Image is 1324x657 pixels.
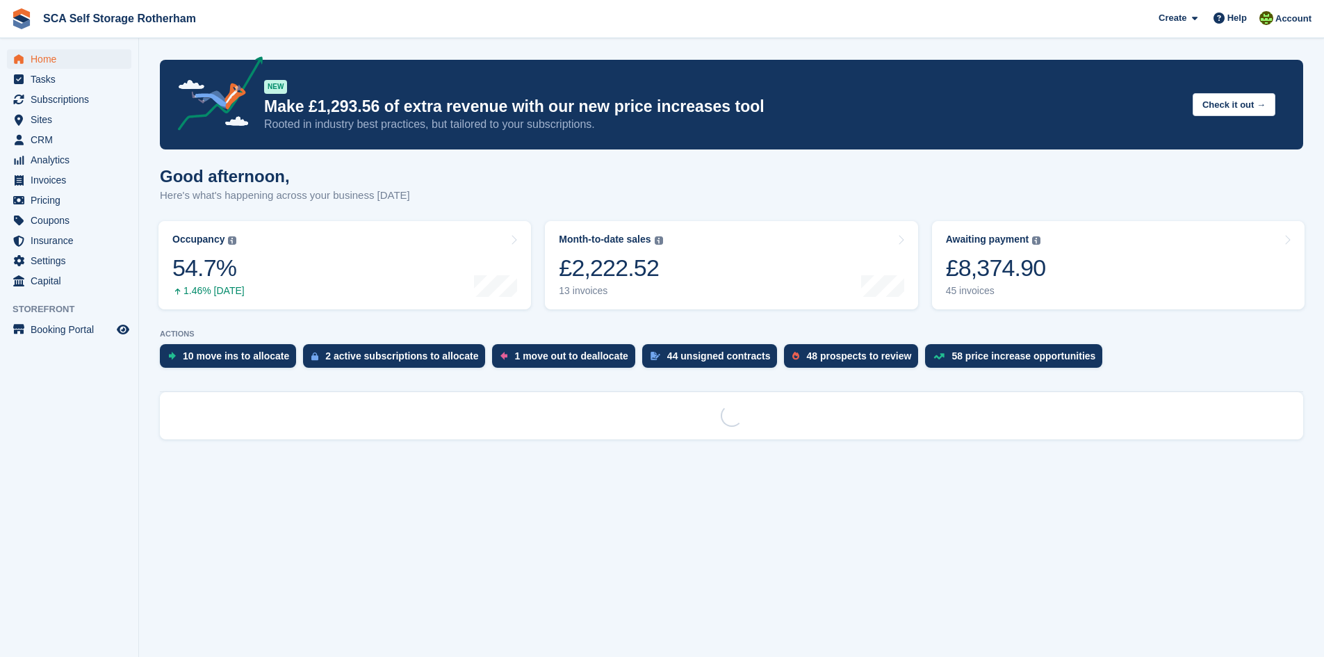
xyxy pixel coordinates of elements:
[115,321,131,338] a: Preview store
[7,231,131,250] a: menu
[31,90,114,109] span: Subscriptions
[667,350,771,362] div: 44 unsigned contracts
[1227,11,1247,25] span: Help
[31,320,114,339] span: Booking Portal
[172,285,245,297] div: 1.46% [DATE]
[7,211,131,230] a: menu
[655,236,663,245] img: icon-info-grey-7440780725fd019a000dd9b08b2336e03edf1995a4989e88bcd33f0948082b44.svg
[11,8,32,29] img: stora-icon-8386f47178a22dfd0bd8f6a31ec36ba5ce8667c1dd55bd0f319d3a0aa187defe.svg
[160,188,410,204] p: Here's what's happening across your business [DATE]
[160,330,1303,339] p: ACTIONS
[160,344,303,375] a: 10 move ins to allocate
[311,352,318,361] img: active_subscription_to_allocate_icon-d502201f5373d7db506a760aba3b589e785aa758c864c3986d89f69b8ff3...
[172,254,245,282] div: 54.7%
[545,221,917,309] a: Month-to-date sales £2,222.52 13 invoices
[651,352,660,360] img: contract_signature_icon-13c848040528278c33f63329250d36e43548de30e8caae1d1a13099fd9432cc5.svg
[492,344,641,375] a: 1 move out to deallocate
[7,110,131,129] a: menu
[500,352,507,360] img: move_outs_to_deallocate_icon-f764333ba52eb49d3ac5e1228854f67142a1ed5810a6f6cc68b1a99e826820c5.svg
[31,70,114,89] span: Tasks
[792,352,799,360] img: prospect-51fa495bee0391a8d652442698ab0144808aea92771e9ea1ae160a38d050c398.svg
[13,302,138,316] span: Storefront
[1159,11,1186,25] span: Create
[1275,12,1311,26] span: Account
[31,211,114,230] span: Coupons
[303,344,492,375] a: 2 active subscriptions to allocate
[1193,93,1275,116] button: Check it out →
[264,117,1182,132] p: Rooted in industry best practices, but tailored to your subscriptions.
[946,285,1046,297] div: 45 invoices
[31,251,114,270] span: Settings
[31,130,114,149] span: CRM
[7,320,131,339] a: menu
[7,49,131,69] a: menu
[38,7,202,30] a: SCA Self Storage Rotherham
[172,234,224,245] div: Occupancy
[642,344,785,375] a: 44 unsigned contracts
[7,90,131,109] a: menu
[7,190,131,210] a: menu
[31,49,114,69] span: Home
[183,350,289,362] div: 10 move ins to allocate
[946,254,1046,282] div: £8,374.90
[264,80,287,94] div: NEW
[7,70,131,89] a: menu
[325,350,478,362] div: 2 active subscriptions to allocate
[31,110,114,129] span: Sites
[7,251,131,270] a: menu
[951,350,1095,362] div: 58 price increase opportunities
[925,344,1109,375] a: 58 price increase opportunities
[264,97,1182,117] p: Make £1,293.56 of extra revenue with our new price increases tool
[514,350,628,362] div: 1 move out to deallocate
[31,150,114,170] span: Analytics
[7,170,131,190] a: menu
[7,150,131,170] a: menu
[31,190,114,210] span: Pricing
[559,234,651,245] div: Month-to-date sales
[559,254,662,282] div: £2,222.52
[7,271,131,291] a: menu
[158,221,531,309] a: Occupancy 54.7% 1.46% [DATE]
[946,234,1029,245] div: Awaiting payment
[166,56,263,136] img: price-adjustments-announcement-icon-8257ccfd72463d97f412b2fc003d46551f7dbcb40ab6d574587a9cd5c0d94...
[806,350,911,362] div: 48 prospects to review
[31,231,114,250] span: Insurance
[559,285,662,297] div: 13 invoices
[933,353,945,359] img: price_increase_opportunities-93ffe204e8149a01c8c9dc8f82e8f89637d9d84a8eef4429ea346261dce0b2c0.svg
[31,271,114,291] span: Capital
[168,352,176,360] img: move_ins_to_allocate_icon-fdf77a2bb77ea45bf5b3d319d69a93e2d87916cf1d5bf7949dd705db3b84f3ca.svg
[31,170,114,190] span: Invoices
[1032,236,1040,245] img: icon-info-grey-7440780725fd019a000dd9b08b2336e03edf1995a4989e88bcd33f0948082b44.svg
[784,344,925,375] a: 48 prospects to review
[7,130,131,149] a: menu
[932,221,1305,309] a: Awaiting payment £8,374.90 45 invoices
[160,167,410,186] h1: Good afternoon,
[228,236,236,245] img: icon-info-grey-7440780725fd019a000dd9b08b2336e03edf1995a4989e88bcd33f0948082b44.svg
